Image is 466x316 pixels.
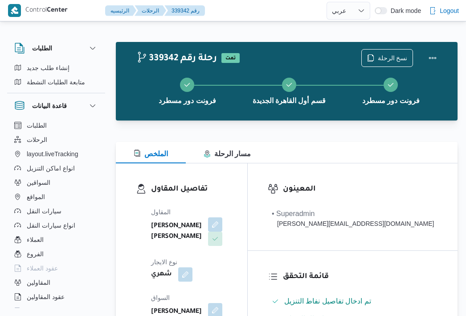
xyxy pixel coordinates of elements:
button: قاعدة البيانات [14,100,98,111]
div: • Superadmin [272,208,434,219]
button: نسخ الرحلة [361,49,413,67]
span: انواع سيارات النقل [27,220,75,231]
div: قاعدة البيانات [7,118,105,312]
span: السواق [151,294,170,301]
span: عقود العملاء [27,263,58,274]
button: الطلبات [11,118,102,133]
button: الرحلات [135,5,166,16]
button: متابعة الطلبات النشطة [11,75,102,89]
button: المقاولين [11,275,102,290]
h3: قائمة التحقق [283,271,437,283]
button: المواقع [11,190,102,204]
span: قسم أول القاهرة الجديدة [253,96,326,106]
h3: قاعدة البيانات [32,100,67,111]
span: layout.liveTracking [27,149,78,159]
button: قسم أول القاهرة الجديدة [238,67,339,113]
button: Logout [425,2,462,20]
button: تم ادخال تفاصيل نفاط التنزيل [268,294,437,308]
button: 339342 رقم [164,5,205,16]
b: تمت [225,56,236,61]
button: عقود المقاولين [11,290,102,304]
span: فرونت دور مسطرد [159,96,216,106]
button: Actions [424,49,441,67]
svg: Step 1 is complete [184,81,191,88]
button: الطلبات [14,43,98,54]
h3: المعينون [283,183,437,195]
button: فرونت دور مسطرد [340,67,441,113]
button: السواقين [11,175,102,190]
span: الملخص [134,150,168,158]
span: إنشاء طلب جديد [27,62,69,73]
span: العملاء [27,234,44,245]
span: Logout [440,5,459,16]
button: الرئيسيه [105,5,136,16]
span: مسار الرحلة [204,150,251,158]
button: انواع سيارات النقل [11,218,102,233]
span: نوع الايجار [151,258,177,266]
b: Center [47,7,68,14]
span: المواقع [27,191,45,202]
button: فرونت دور مسطرد [136,67,238,113]
svg: Step 3 is complete [387,81,394,88]
button: سيارات النقل [11,204,102,218]
span: تم ادخال تفاصيل نفاط التنزيل [284,296,371,307]
span: فرونت دور مسطرد [362,96,420,106]
img: X8yXhbKr1z7QwAAAABJRU5ErkJggg== [8,4,21,17]
span: المقاول [151,208,171,216]
span: الطلبات [27,120,47,131]
span: متابعة الطلبات النشطة [27,77,85,87]
svg: Step 2 is complete [286,81,293,88]
b: [PERSON_NAME] [PERSON_NAME] [151,221,202,242]
h2: 339342 رحلة رقم [136,53,217,65]
span: عقود المقاولين [27,291,65,302]
div: [PERSON_NAME][EMAIL_ADDRESS][DOMAIN_NAME] [272,219,434,229]
span: تم ادخال تفاصيل نفاط التنزيل [284,297,371,305]
span: انواع اماكن التنزيل [27,163,75,174]
h3: تفاصيل المقاول [151,183,227,195]
button: عقود العملاء [11,261,102,275]
b: شهري [151,269,172,280]
button: العملاء [11,233,102,247]
span: نسخ الرحلة [378,53,408,63]
span: المقاولين [27,277,50,288]
span: سيارات النقل [27,206,61,216]
button: انواع اماكن التنزيل [11,161,102,175]
h3: الطلبات [32,43,52,54]
div: الطلبات [7,61,105,93]
button: الفروع [11,247,102,261]
span: السواقين [27,177,50,188]
span: الفروع [27,249,44,259]
button: layout.liveTracking [11,147,102,161]
button: إنشاء طلب جديد [11,61,102,75]
span: • Superadmin mohamed.nabil@illa.com.eg [272,208,434,229]
span: Dark mode [387,7,421,14]
span: الرحلات [27,134,47,145]
span: تمت [221,53,240,63]
button: الرحلات [11,133,102,147]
